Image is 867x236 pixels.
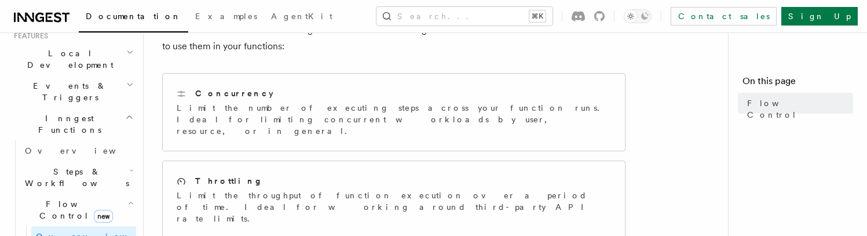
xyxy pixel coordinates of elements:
[20,166,129,189] span: Steps & Workflows
[177,190,611,224] p: Limit the throughput of function execution over a period of time. Ideal for working around third-...
[20,194,136,226] button: Flow Controlnew
[9,31,48,41] span: Features
[94,210,113,223] span: new
[195,12,257,21] span: Examples
[9,43,136,75] button: Local Development
[20,161,136,194] button: Steps & Workflows
[188,3,264,31] a: Examples
[742,93,853,125] a: Flow Control
[271,12,332,21] span: AgentKit
[195,88,273,99] h2: Concurrency
[79,3,188,32] a: Documentation
[529,10,546,22] kbd: ⌘K
[25,146,144,155] span: Overview
[9,108,136,140] button: Inngest Functions
[162,22,625,55] p: There are several methods to manage flow control for each Inngest function. Learn about each meth...
[162,73,625,151] a: ConcurrencyLimit the number of executing steps across your function runs. Ideal for limiting conc...
[781,7,858,26] a: Sign Up
[9,112,125,136] span: Inngest Functions
[376,7,553,26] button: Search...⌘K
[9,48,126,71] span: Local Development
[9,80,126,103] span: Events & Triggers
[264,3,339,31] a: AgentKit
[195,175,263,187] h2: Throttling
[9,75,136,108] button: Events & Triggers
[671,7,777,26] a: Contact sales
[747,97,853,121] span: Flow Control
[742,74,853,93] h4: On this page
[20,140,136,161] a: Overview
[624,9,652,23] button: Toggle dark mode
[177,102,611,137] p: Limit the number of executing steps across your function runs. Ideal for limiting concurrent work...
[86,12,181,21] span: Documentation
[20,198,127,222] span: Flow Control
